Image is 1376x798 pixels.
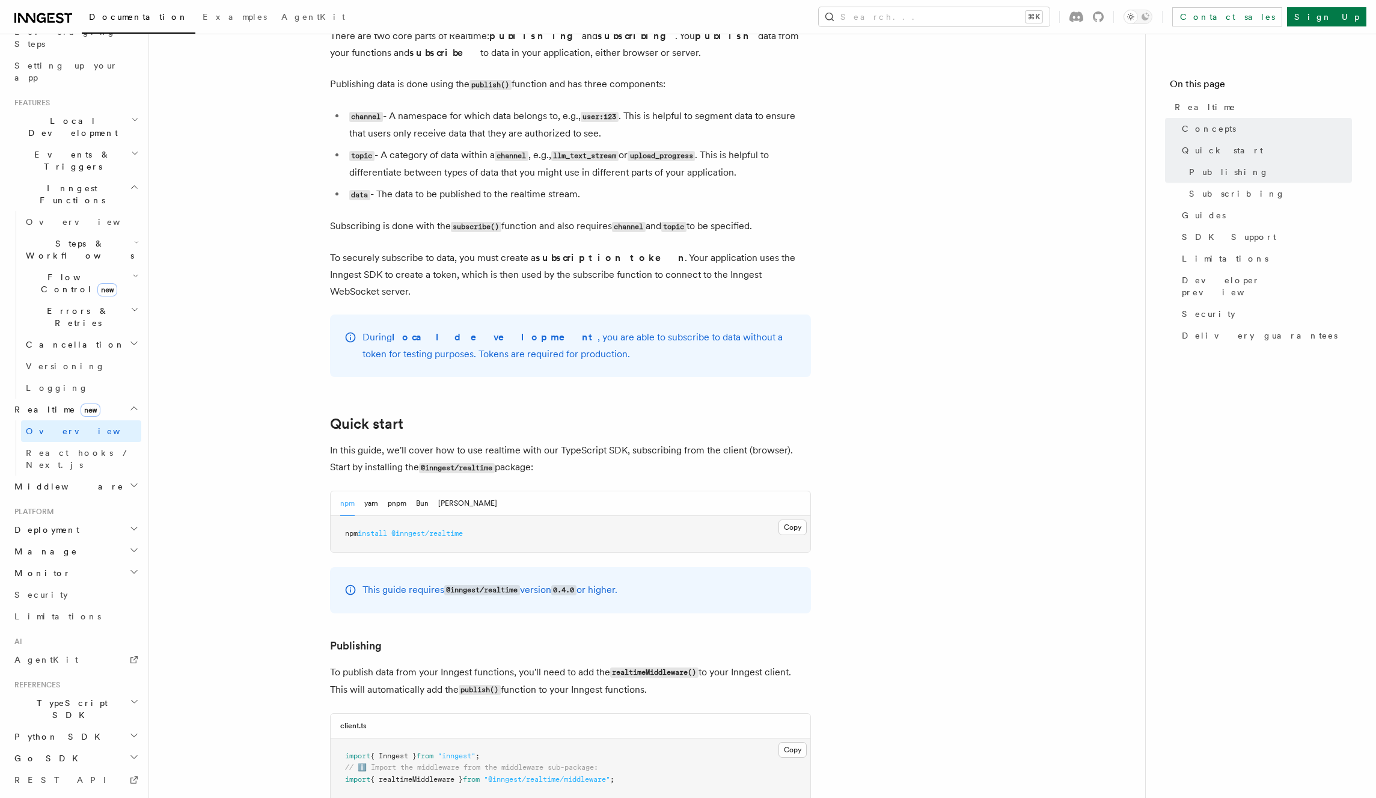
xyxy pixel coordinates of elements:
[349,112,383,122] code: channel
[370,775,463,784] span: { realtimeMiddleware }
[370,752,417,760] span: { Inngest }
[26,217,150,227] span: Overview
[484,775,610,784] span: "@inngest/realtime/middleware"
[10,149,131,173] span: Events & Triggers
[10,182,130,206] span: Inngest Functions
[345,752,370,760] span: import
[10,769,141,791] a: REST API
[10,584,141,606] a: Security
[345,763,598,772] span: // ℹ️ Import the middleware from the middleware sub-package:
[10,752,85,764] span: Go SDK
[1182,308,1235,320] span: Security
[1177,204,1352,226] a: Guides
[14,775,117,785] span: REST API
[21,377,141,399] a: Logging
[330,664,811,699] p: To publish data from your Inngest functions, you'll need to add the to your Inngest client. This ...
[21,300,141,334] button: Errors & Retries
[10,731,108,743] span: Python SDK
[1184,161,1352,183] a: Publishing
[10,211,141,399] div: Inngest Functions
[438,491,497,516] button: [PERSON_NAME]
[475,752,480,760] span: ;
[203,12,267,22] span: Examples
[21,271,132,295] span: Flow Control
[10,606,141,627] a: Limitations
[14,61,118,82] span: Setting up your app
[281,12,345,22] span: AgentKit
[26,383,88,393] span: Logging
[340,491,355,516] button: npm
[21,266,141,300] button: Flow Controlnew
[10,545,78,557] span: Manage
[536,252,685,263] strong: subscription token
[1189,188,1285,200] span: Subscribing
[21,305,130,329] span: Errors & Retries
[610,775,614,784] span: ;
[1177,226,1352,248] a: SDK Support
[1177,303,1352,325] a: Security
[819,7,1050,26] button: Search...⌘K
[358,529,387,538] span: install
[10,637,22,646] span: AI
[346,147,811,181] li: - A category of data within a , e.g., or . This is helpful to differentiate between types of data...
[349,190,370,200] code: data
[10,404,100,416] span: Realtime
[1177,325,1352,346] a: Delivery guarantees
[330,76,811,93] p: Publishing data is done using the function and has three components:
[1177,140,1352,161] a: Quick start
[444,585,520,595] code: @inngest/realtime
[330,637,382,654] a: Publishing
[10,115,131,139] span: Local Development
[21,233,141,266] button: Steps & Workflows
[388,491,406,516] button: pnpm
[10,21,141,55] a: Leveraging Steps
[26,448,132,470] span: React hooks / Next.js
[469,80,512,90] code: publish()
[10,420,141,476] div: Realtimenew
[416,491,429,516] button: Bun
[1182,253,1268,265] span: Limitations
[10,524,79,536] span: Deployment
[330,218,811,235] p: Subscribing is done with the function and also requires and to be specified.
[97,283,117,296] span: new
[346,186,811,203] li: - The data to be published to the realtime stream.
[1177,269,1352,303] a: Developer preview
[340,721,367,731] h3: client.ts
[330,250,811,300] p: To securely subscribe to data, you must create a . Your application uses the Inngest SDK to creat...
[26,426,150,436] span: Overview
[345,529,358,538] span: npm
[1124,10,1152,24] button: Toggle dark mode
[495,151,528,161] code: channel
[598,30,675,41] strong: subscribing
[489,30,582,41] strong: publishing
[1182,274,1352,298] span: Developer preview
[362,582,617,599] p: This guide requires version or higher.
[661,222,686,232] code: topic
[10,519,141,541] button: Deployment
[364,491,378,516] button: yarn
[14,590,68,600] span: Security
[10,507,54,517] span: Platform
[459,685,501,695] code: publish()
[1182,209,1226,221] span: Guides
[195,4,274,32] a: Examples
[10,747,141,769] button: Go SDK
[612,222,646,232] code: channel
[274,4,352,32] a: AgentKit
[10,110,141,144] button: Local Development
[1182,123,1236,135] span: Concepts
[10,692,141,726] button: TypeScript SDK
[10,697,130,721] span: TypeScript SDK
[21,339,125,351] span: Cancellation
[10,480,124,493] span: Middleware
[21,355,141,377] a: Versioning
[1170,77,1352,96] h4: On this page
[581,112,619,122] code: user:123
[81,404,100,417] span: new
[1182,144,1263,156] span: Quick start
[14,612,101,621] span: Limitations
[1170,96,1352,118] a: Realtime
[610,668,699,678] code: realtimeMiddleware()
[21,334,141,355] button: Cancellation
[778,520,807,535] button: Copy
